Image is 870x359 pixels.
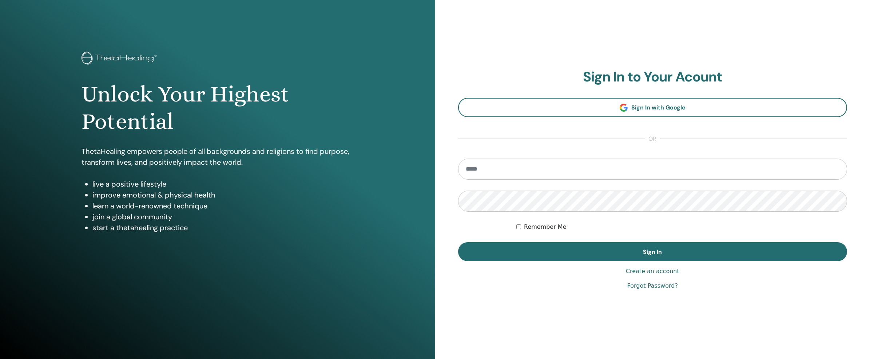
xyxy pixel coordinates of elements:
li: improve emotional & physical health [92,190,353,200]
h1: Unlock Your Highest Potential [82,81,353,135]
a: Create an account [626,267,679,276]
span: Sign In [643,248,662,256]
li: join a global community [92,211,353,222]
a: Forgot Password? [627,282,678,290]
li: live a positive lifestyle [92,179,353,190]
h2: Sign In to Your Acount [458,69,847,85]
span: Sign In with Google [631,104,686,111]
a: Sign In with Google [458,98,847,117]
div: Keep me authenticated indefinitely or until I manually logout [516,223,847,231]
span: or [645,135,660,143]
p: ThetaHealing empowers people of all backgrounds and religions to find purpose, transform lives, a... [82,146,353,168]
button: Sign In [458,242,847,261]
label: Remember Me [524,223,567,231]
li: learn a world-renowned technique [92,200,353,211]
li: start a thetahealing practice [92,222,353,233]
